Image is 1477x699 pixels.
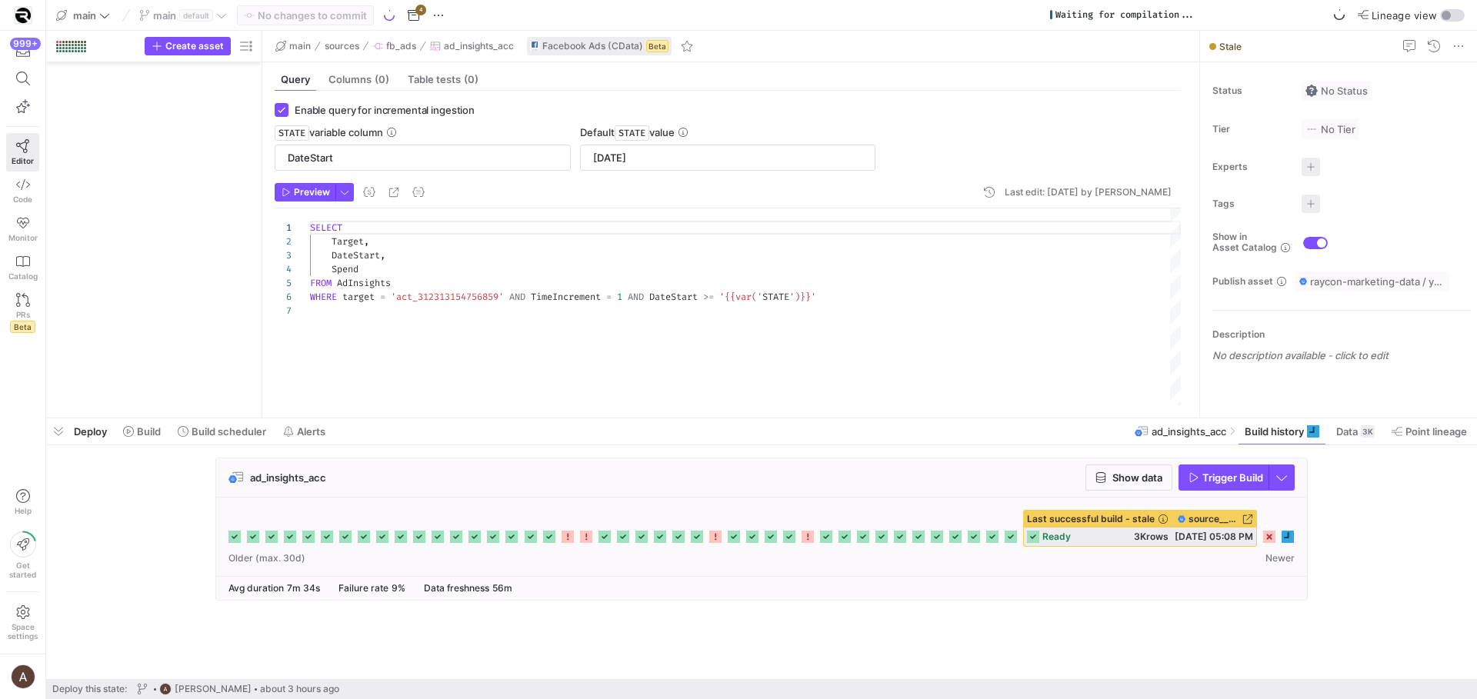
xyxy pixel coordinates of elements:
[1179,464,1269,491] button: Trigger Build
[646,40,668,52] span: Beta
[1212,85,1289,96] span: Status
[6,37,39,65] button: 999+
[1055,9,1195,20] div: Waiting for compilation...
[380,249,385,261] span: ,
[289,41,311,52] span: main
[295,104,475,116] span: Enable query for incremental ingestion
[275,304,292,318] div: 7
[171,418,273,444] button: Build scheduler
[531,291,601,303] span: TimeIncrement
[10,38,41,50] div: 999+
[228,582,284,594] span: Avg duration
[580,126,675,138] span: Default value
[165,41,224,52] span: Create asset
[52,684,127,694] span: Deploy this state:
[13,195,32,204] span: Code
[1212,349,1471,361] p: No description available - click to edit
[1265,553,1295,564] span: Newer
[6,248,39,287] a: Catalog
[1202,471,1263,484] span: Trigger Build
[275,126,383,138] span: variable column
[332,263,358,275] span: Spend
[1295,271,1449,291] button: raycon-marketing-data / y42_main_main / source__fb_ads__ad_insights_acc
[6,2,39,28] a: https://storage.googleapis.com/y42-prod-data-exchange/images/9vP1ZiGb3SDtS36M2oSqLE2NxN9MAbKgqIYc...
[275,125,309,141] span: STATE
[649,291,698,303] span: DateStart
[1027,514,1169,524] span: Last successful build - stale
[287,582,320,594] span: 7m 34s
[391,291,504,303] span: 'act_312313154756859'
[1361,425,1375,438] div: 3K
[260,684,339,694] span: about 3 hours ago
[116,418,168,444] button: Build
[1212,124,1289,135] span: Tier
[297,425,325,438] span: Alerts
[321,37,363,55] button: sources
[294,187,330,198] span: Preview
[250,471,326,484] span: ad_insights_acc
[6,661,39,693] button: https://lh3.googleusercontent.com/a/AEdFTp4_8LqxRyxVUtC19lo4LS2NU-n5oC7apraV2tR5=s96-c
[368,37,420,55] button: fb_ads
[52,5,114,25] button: main
[426,37,518,55] button: ad_insights_acc
[145,37,231,55] button: Create asset
[1023,510,1257,547] button: Last successful build - stalesource__fb_ads__ad_insights_accready3Krows[DATE] 05:08 PM
[1152,425,1226,438] span: ad_insights_acc
[408,75,478,85] span: Table tests
[1305,85,1368,97] span: No Status
[11,664,35,689] img: https://lh3.googleusercontent.com/a/AEdFTp4_8LqxRyxVUtC19lo4LS2NU-n5oC7apraV2tR5=s96-c
[133,679,343,699] button: https://lh3.googleusercontent.com/a/AEdFTp4_8LqxRyxVUtC19lo4LS2NU-n5oC7apraV2tR5=s96-c[PERSON_NAM...
[310,291,337,303] span: WHERE
[542,41,643,52] span: Facebook Ads (CData)
[275,290,292,304] div: 6
[1302,119,1359,139] button: No tierNo Tier
[175,684,252,694] span: [PERSON_NAME]
[1238,418,1326,444] button: Build history
[1085,464,1172,491] button: Show data
[1212,329,1471,340] p: Description
[275,183,335,201] button: Preview
[6,287,39,339] a: PRsBeta
[492,582,512,594] span: 56m
[1372,9,1437,22] span: Lineage view
[1212,231,1277,253] span: Show in Asset Catalog
[276,418,332,444] button: Alerts
[1329,418,1382,444] button: Data3K
[8,233,38,242] span: Monitor
[275,235,292,248] div: 2
[380,291,385,303] span: =
[719,291,762,303] span: '{{var('
[8,271,38,281] span: Catalog
[16,310,30,319] span: PRs
[310,221,342,234] span: SELECT
[6,482,39,522] button: Help
[1212,198,1289,209] span: Tags
[13,506,32,515] span: Help
[444,41,514,52] span: ad_insights_acc
[392,582,405,594] span: 9%
[617,291,622,303] span: 1
[606,291,612,303] span: =
[615,125,649,141] span: STATE
[12,156,34,165] span: Editor
[310,277,332,289] span: FROM
[159,683,172,695] img: https://lh3.googleusercontent.com/a/AEdFTp4_8LqxRyxVUtC19lo4LS2NU-n5oC7apraV2tR5=s96-c
[1134,531,1169,542] span: 3K rows
[1178,514,1253,524] a: source__fb_ads__ad_insights_acc
[1405,425,1467,438] span: Point lineage
[15,8,31,23] img: https://storage.googleapis.com/y42-prod-data-exchange/images/9vP1ZiGb3SDtS36M2oSqLE2NxN9MAbKgqIYc...
[789,291,816,303] span: ')}}'
[9,561,36,579] span: Get started
[192,425,266,438] span: Build scheduler
[1212,276,1273,287] span: Publish asset
[338,582,388,594] span: Failure rate
[375,75,389,85] span: (0)
[1302,81,1372,101] button: No statusNo Status
[1005,187,1172,198] div: Last edit: [DATE] by [PERSON_NAME]
[6,598,39,647] a: Spacesettings
[8,622,38,641] span: Space settings
[1042,531,1071,542] span: ready
[74,425,107,438] span: Deploy
[228,553,305,564] span: Older (max. 30d)
[337,277,391,289] span: AdInsights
